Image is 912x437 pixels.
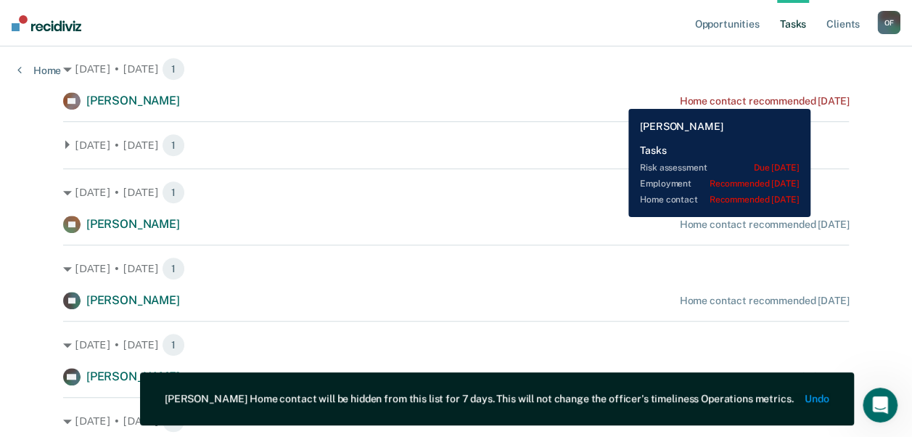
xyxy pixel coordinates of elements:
[162,57,185,81] span: 1
[162,257,185,280] span: 1
[63,257,849,280] div: [DATE] • [DATE] 1
[63,409,849,433] div: [DATE] • [DATE] 1
[679,371,849,383] div: Home contact recommended [DATE]
[63,57,849,81] div: [DATE] • [DATE] 1
[86,293,180,307] span: [PERSON_NAME]
[679,295,849,307] div: Home contact recommended [DATE]
[877,11,900,34] div: O F
[805,393,829,405] button: Undo
[679,95,849,107] div: Home contact recommended [DATE]
[86,94,180,107] span: [PERSON_NAME]
[17,64,61,77] a: Home
[63,134,849,157] div: [DATE] • [DATE] 1
[877,11,900,34] button: OF
[679,218,849,231] div: Home contact recommended [DATE]
[863,388,897,422] iframe: Intercom live chat
[162,181,185,204] span: 1
[12,15,81,31] img: Recidiviz
[86,217,180,231] span: [PERSON_NAME]
[162,333,185,356] span: 1
[162,134,185,157] span: 1
[86,369,180,383] span: [PERSON_NAME]
[63,181,849,204] div: [DATE] • [DATE] 1
[63,333,849,356] div: [DATE] • [DATE] 1
[165,393,793,405] div: [PERSON_NAME] Home contact will be hidden from this list for 7 days. This will not change the off...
